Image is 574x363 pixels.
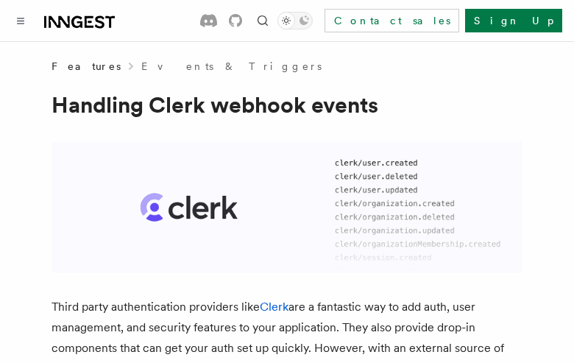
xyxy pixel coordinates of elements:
[52,59,121,74] span: Features
[52,91,522,118] h1: Handling Clerk webhook events
[254,12,272,29] button: Find something...
[52,141,522,273] img: Clerk logo and graphic showing Clerk webhook events
[277,12,313,29] button: Toggle dark mode
[12,12,29,29] button: Toggle navigation
[325,9,459,32] a: Contact sales
[141,59,322,74] a: Events & Triggers
[465,9,562,32] a: Sign Up
[260,300,288,314] a: Clerk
